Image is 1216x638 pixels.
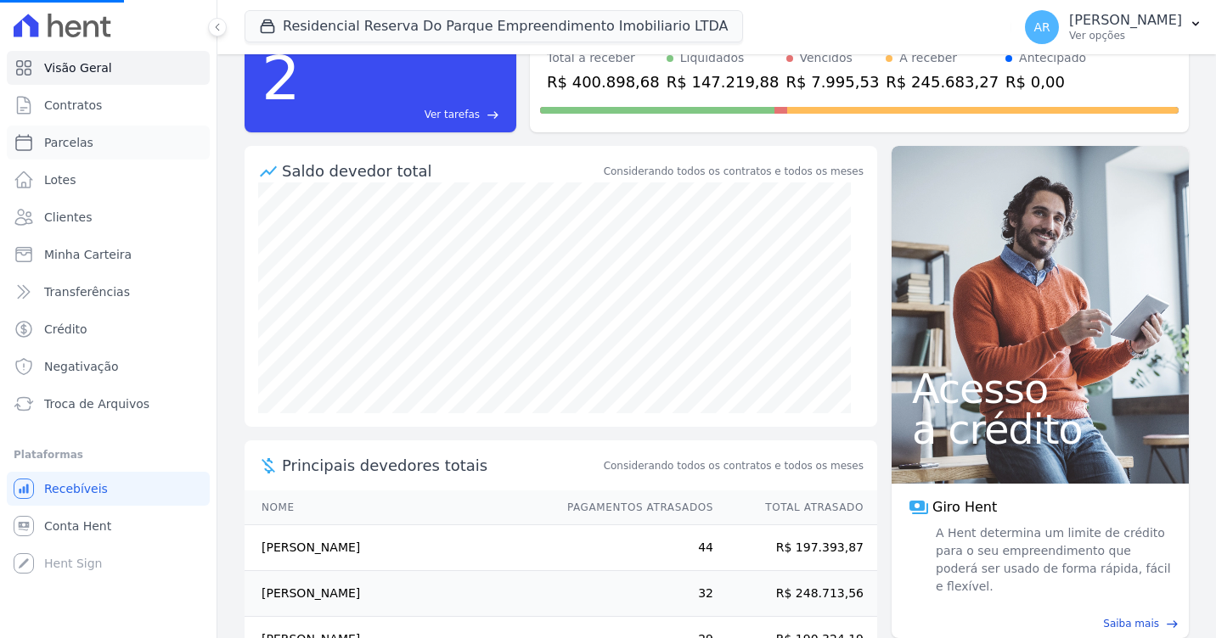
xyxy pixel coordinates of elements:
[7,472,210,506] a: Recebíveis
[1011,3,1216,51] button: AR [PERSON_NAME] Ver opções
[912,409,1168,450] span: a crédito
[714,525,877,571] td: R$ 197.393,87
[425,107,480,122] span: Ver tarefas
[7,509,210,543] a: Conta Hent
[604,458,864,473] span: Considerando todos os contratos e todos os meses
[1166,618,1179,630] span: east
[282,159,600,182] div: Saldo devedor total
[44,358,119,375] span: Negativação
[604,164,864,179] div: Considerando todos os contratos e todos os meses
[800,49,853,67] div: Vencidos
[7,387,210,421] a: Troca de Arquivos
[886,70,999,93] div: R$ 245.683,27
[1103,616,1159,631] span: Saiba mais
[44,134,93,151] span: Parcelas
[245,490,551,525] th: Nome
[7,51,210,85] a: Visão Geral
[7,350,210,383] a: Negativação
[932,497,997,518] span: Giro Hent
[551,525,714,571] td: 44
[7,126,210,159] a: Parcelas
[1019,49,1086,67] div: Antecipado
[551,490,714,525] th: Pagamentos Atrasados
[667,70,780,93] div: R$ 147.219,88
[245,571,551,617] td: [PERSON_NAME]
[899,49,957,67] div: A receber
[680,49,745,67] div: Liquidados
[262,34,301,122] div: 2
[7,200,210,234] a: Clientes
[44,395,149,412] span: Troca de Arquivos
[902,616,1179,631] a: Saiba mais east
[7,275,210,309] a: Transferências
[932,524,1172,596] span: A Hent determina um limite de crédito para o seu empreendimento que poderá ser usado de forma ráp...
[7,163,210,197] a: Lotes
[245,525,551,571] td: [PERSON_NAME]
[1069,12,1182,29] p: [PERSON_NAME]
[714,571,877,617] td: R$ 248.713,56
[1033,21,1050,33] span: AR
[7,312,210,346] a: Crédito
[487,109,499,121] span: east
[245,10,743,42] button: Residencial Reserva Do Parque Empreendimento Imobiliario LTDA
[7,88,210,122] a: Contratos
[44,283,130,300] span: Transferências
[44,518,111,534] span: Conta Hent
[44,480,108,497] span: Recebíveis
[282,454,600,477] span: Principais devedores totais
[44,97,102,114] span: Contratos
[44,171,76,188] span: Lotes
[44,59,112,76] span: Visão Geral
[44,321,87,338] span: Crédito
[14,445,203,465] div: Plataformas
[547,70,660,93] div: R$ 400.898,68
[912,368,1168,409] span: Acesso
[547,49,660,67] div: Total a receber
[307,107,499,122] a: Ver tarefas east
[7,238,210,271] a: Minha Carteira
[44,246,132,263] span: Minha Carteira
[786,70,880,93] div: R$ 7.995,53
[1069,29,1182,42] p: Ver opções
[714,490,877,525] th: Total Atrasado
[44,209,92,226] span: Clientes
[1005,70,1086,93] div: R$ 0,00
[551,571,714,617] td: 32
